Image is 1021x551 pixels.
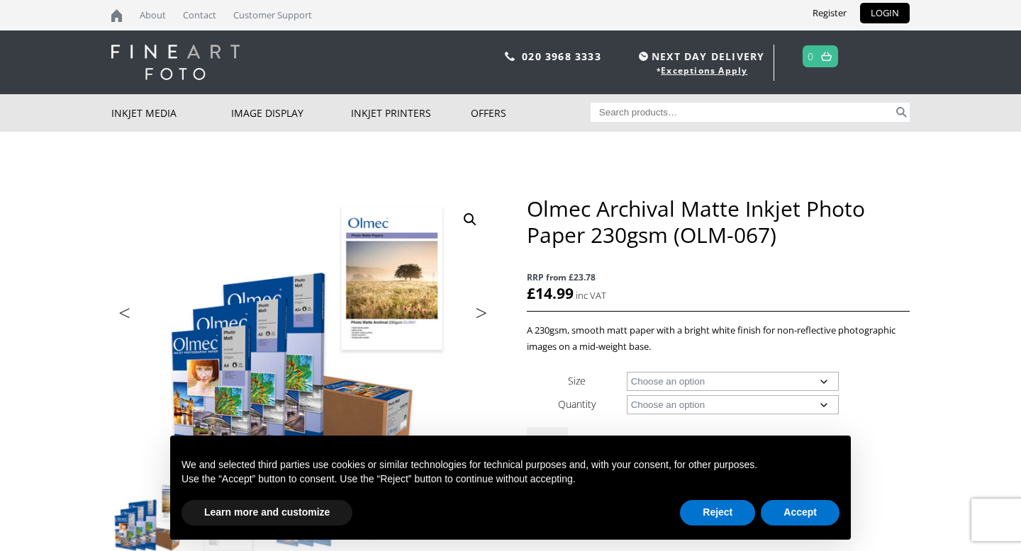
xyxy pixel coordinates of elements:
a: Image Display [231,94,351,132]
a: View full-screen image gallery [457,207,483,232]
label: Quantity [558,397,596,411]
span: RRP from £23.78 [527,269,910,285]
p: A 230gsm, smooth matt paper with a bright white finish for non-reflective photographic images on ... [527,322,910,355]
button: Search [893,103,910,122]
button: Accept [761,500,839,526]
span: NEXT DAY DELIVERY [635,48,764,64]
a: Inkjet Printers [351,94,471,132]
a: Exceptions Apply [661,64,747,76]
span: £ [527,283,535,303]
img: phone.svg [505,52,515,61]
img: Olmec Archival Matte Inkjet Photo Paper 230gsm (OLM-067) [111,195,494,478]
p: Use the “Accept” button to consent. Use the “Reject” button to continue without accepting. [182,472,839,487]
button: Reject [680,500,755,526]
bdi: 14.99 [527,283,574,303]
p: We and selected third parties use cookies or similar technologies for technical purposes and, wit... [182,458,839,472]
img: basket.svg [821,52,832,61]
a: LOGIN [860,3,910,23]
img: logo-white.svg [111,45,240,80]
button: Learn more and customize [182,500,352,526]
a: Inkjet Media [111,94,231,132]
div: Notice [159,424,862,551]
img: time.svg [639,52,648,61]
a: 0 [808,46,814,67]
label: Size [568,374,586,387]
input: Search products… [591,103,894,122]
h1: Olmec Archival Matte Inkjet Photo Paper 230gsm (OLM-067) [527,195,910,248]
a: Offers [471,94,591,132]
a: 020 3968 3333 [522,50,601,63]
a: Register [802,3,857,23]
